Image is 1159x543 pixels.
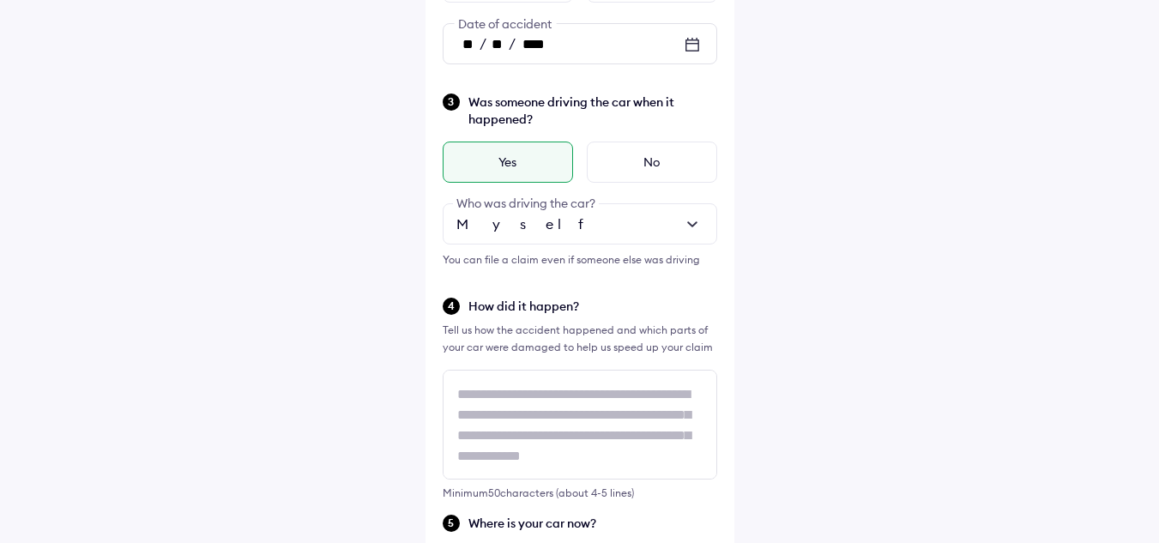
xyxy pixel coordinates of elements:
div: No [587,142,717,183]
div: Tell us how the accident happened and which parts of your car were damaged to help us speed up yo... [443,322,717,356]
div: You can file a claim even if someone else was driving [443,251,717,268]
span: Myself [456,215,598,232]
div: Minimum 50 characters (about 4-5 lines) [443,486,717,499]
span: Where is your car now? [468,515,717,532]
span: How did it happen? [468,298,717,315]
span: / [509,34,516,51]
span: / [480,34,486,51]
span: Was someone driving the car when it happened? [468,94,717,128]
div: Yes [443,142,573,183]
span: Date of accident [454,16,556,32]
